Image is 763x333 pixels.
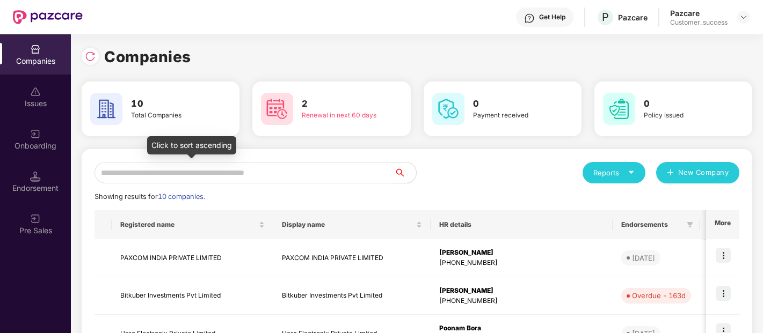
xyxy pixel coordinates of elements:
td: PAXCOM INDIA PRIVATE LIMITED [273,239,431,277]
img: icon [716,248,731,263]
img: svg+xml;base64,PHN2ZyB3aWR0aD0iMTQuNSIgaGVpZ2h0PSIxNC41IiB2aWV3Qm94PSIwIDAgMTYgMTYiIGZpbGw9Im5vbm... [30,171,41,182]
span: Endorsements [621,220,682,229]
img: svg+xml;base64,PHN2ZyB3aWR0aD0iMjAiIGhlaWdodD0iMjAiIHZpZXdCb3g9IjAgMCAyMCAyMCIgZmlsbD0ibm9uZSIgeG... [30,129,41,139]
div: Renewal in next 60 days [302,110,380,121]
span: filter [687,221,693,228]
span: caret-down [628,169,635,176]
span: P [602,11,609,24]
div: Click to sort ascending [147,136,236,154]
img: icon [716,286,731,301]
td: Bitkuber Investments Pvt Limited [112,277,273,315]
div: [PHONE_NUMBER] [439,258,604,268]
div: Pazcare [618,12,648,23]
button: search [394,162,417,183]
img: svg+xml;base64,PHN2ZyBpZD0iSGVscC0zMngzMiIgeG1sbnM9Imh0dHA6Ly93d3cudzMub3JnLzIwMDAvc3ZnIiB3aWR0aD... [524,13,535,24]
img: svg+xml;base64,PHN2ZyB4bWxucz0iaHR0cDovL3d3dy53My5vcmcvMjAwMC9zdmciIHdpZHRoPSI2MCIgaGVpZ2h0PSI2MC... [432,93,464,125]
td: Bitkuber Investments Pvt Limited [273,277,431,315]
div: Pazcare [670,8,728,18]
div: [PERSON_NAME] [439,248,604,258]
th: More [706,210,739,239]
span: Registered name [120,220,257,229]
div: [PERSON_NAME] [439,286,604,296]
img: svg+xml;base64,PHN2ZyB4bWxucz0iaHR0cDovL3d3dy53My5vcmcvMjAwMC9zdmciIHdpZHRoPSI2MCIgaGVpZ2h0PSI2MC... [603,93,635,125]
h3: 10 [131,97,209,111]
h3: 0 [473,97,551,111]
div: Get Help [539,13,565,21]
img: svg+xml;base64,PHN2ZyB3aWR0aD0iMjAiIGhlaWdodD0iMjAiIHZpZXdCb3g9IjAgMCAyMCAyMCIgZmlsbD0ibm9uZSIgeG... [30,213,41,224]
button: plusNew Company [656,162,739,183]
th: Display name [273,210,431,239]
img: svg+xml;base64,PHN2ZyBpZD0iRHJvcGRvd24tMzJ4MzIiIHhtbG5zPSJodHRwOi8vd3d3LnczLm9yZy8yMDAwL3N2ZyIgd2... [739,13,748,21]
div: Overdue - 163d [632,290,686,301]
img: svg+xml;base64,PHN2ZyBpZD0iQ29tcGFuaWVzIiB4bWxucz0iaHR0cDovL3d3dy53My5vcmcvMjAwMC9zdmciIHdpZHRoPS... [30,44,41,55]
span: Display name [282,220,414,229]
div: [DATE] [632,253,655,263]
img: svg+xml;base64,PHN2ZyB4bWxucz0iaHR0cDovL3d3dy53My5vcmcvMjAwMC9zdmciIHdpZHRoPSI2MCIgaGVpZ2h0PSI2MC... [261,93,293,125]
span: search [394,168,416,177]
div: Customer_success [670,18,728,27]
img: svg+xml;base64,PHN2ZyBpZD0iSXNzdWVzX2Rpc2FibGVkIiB4bWxucz0iaHR0cDovL3d3dy53My5vcmcvMjAwMC9zdmciIH... [30,86,41,97]
div: [PHONE_NUMBER] [439,296,604,306]
th: HR details [431,210,613,239]
h3: 0 [644,97,722,111]
span: filter [685,218,695,231]
img: svg+xml;base64,PHN2ZyBpZD0iUmVsb2FkLTMyeDMyIiB4bWxucz0iaHR0cDovL3d3dy53My5vcmcvMjAwMC9zdmciIHdpZH... [85,51,96,62]
h3: 2 [302,97,380,111]
img: svg+xml;base64,PHN2ZyB4bWxucz0iaHR0cDovL3d3dy53My5vcmcvMjAwMC9zdmciIHdpZHRoPSI2MCIgaGVpZ2h0PSI2MC... [90,93,122,125]
span: plus [667,169,674,177]
td: PAXCOM INDIA PRIVATE LIMITED [112,239,273,277]
img: New Pazcare Logo [13,10,83,24]
div: Policy issued [644,110,722,121]
span: Showing results for [95,193,205,201]
h1: Companies [104,45,191,69]
th: Registered name [112,210,273,239]
div: Reports [593,167,635,178]
span: 10 companies. [158,193,205,201]
div: Payment received [473,110,551,121]
div: Total Companies [131,110,209,121]
span: New Company [678,167,729,178]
